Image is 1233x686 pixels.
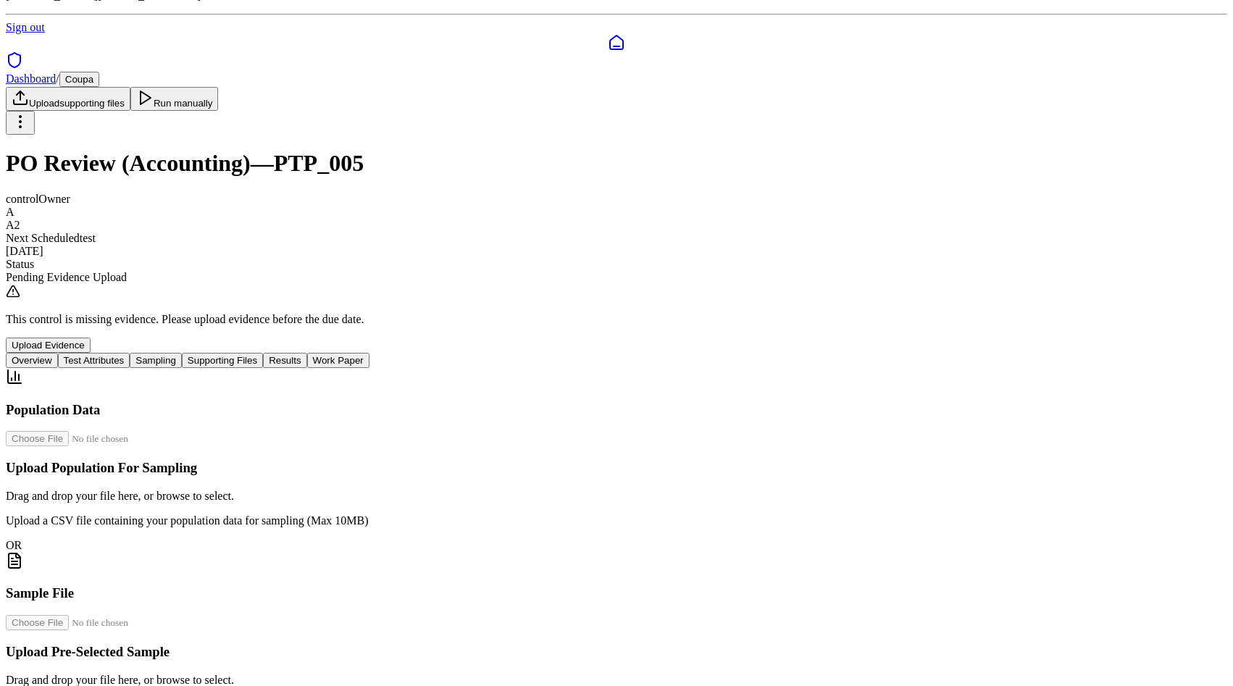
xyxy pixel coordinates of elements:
span: A2 [6,219,20,231]
h3: Upload Pre-Selected Sample [6,644,1227,660]
button: Supporting Files [182,353,263,368]
div: Status [6,258,1227,271]
div: / [6,72,1227,87]
button: Work Paper [307,353,369,368]
button: Uploadsupporting files [6,87,130,111]
a: Dashboard [6,34,1227,51]
button: Results [263,353,306,368]
div: control Owner [6,193,1227,206]
button: Sampling [130,353,182,368]
div: Pending Evidence Upload [6,271,1227,284]
h3: Population Data [6,402,1227,418]
button: Upload Evidence [6,338,91,353]
button: Overview [6,353,58,368]
p: Drag and drop your file here, or browse to select. [6,490,1227,503]
div: [DATE] [6,245,1227,258]
div: Next Scheduled test [6,232,1227,245]
h1: PO Review (Accounting) — PTP_005 [6,150,1227,177]
h3: Sample File [6,585,1227,601]
a: Sign out [6,21,45,33]
button: Run manually [130,87,219,111]
button: Test Attributes [58,353,130,368]
a: SOC [6,51,1227,72]
span: A [6,206,14,218]
p: This control is missing evidence. Please upload evidence before the due date. [6,313,1227,326]
h3: Upload Population For Sampling [6,460,1227,476]
button: Coupa [59,72,99,87]
p: Upload a CSV file containing your population data for sampling (Max 10MB) [6,514,1227,527]
span: OR [6,539,22,551]
a: Dashboard [6,72,56,85]
nav: Tabs [6,353,1227,368]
